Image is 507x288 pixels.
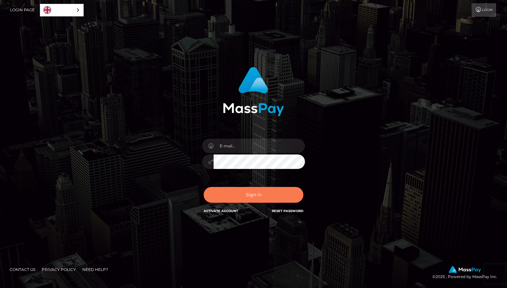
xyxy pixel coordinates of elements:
[10,3,35,17] a: Login Page
[449,266,481,273] img: MassPay
[39,265,78,274] a: Privacy Policy
[432,266,502,280] div: © 2025 , Powered by MassPay Inc.
[40,4,83,16] a: English
[40,4,84,16] aside: Language selected: English
[223,67,284,116] img: MassPay Login
[272,209,303,213] a: Reset Password
[214,139,305,153] input: E-mail...
[204,187,303,203] button: Sign in
[80,265,111,274] a: Need Help?
[204,209,238,213] a: Activate Account
[7,265,38,274] a: Contact Us
[40,4,84,16] div: Language
[472,3,496,17] a: Login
